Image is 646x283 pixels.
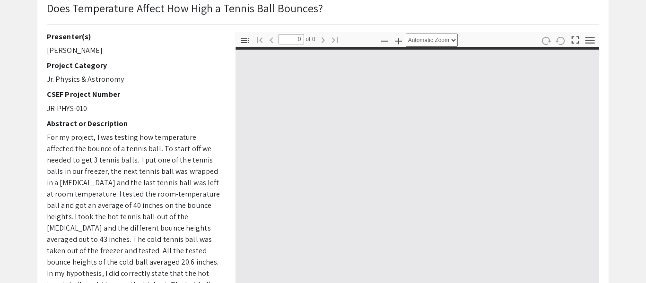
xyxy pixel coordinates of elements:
[327,33,343,46] button: Go to Last Page
[47,119,221,128] h2: Abstract or Description
[567,32,584,46] button: Switch to Presentation Mode
[47,61,221,70] h2: Project Category
[47,45,221,56] p: [PERSON_NAME]
[582,34,598,47] button: Tools
[304,34,315,44] span: of 0
[538,34,554,47] button: Rotate Clockwise
[553,34,569,47] button: Rotate Counterclockwise
[252,33,268,46] button: Go to First Page
[47,90,221,99] h2: CSEF Project Number
[279,34,304,44] input: Page
[376,34,393,47] button: Zoom Out
[406,34,458,47] select: Zoom
[47,32,221,41] h2: Presenter(s)
[237,34,253,47] button: Toggle Sidebar
[263,33,279,46] button: Previous Page
[391,34,407,47] button: Zoom In
[47,103,221,114] p: JR-PHYS-010
[47,74,221,85] p: Jr. Physics & Astronomy
[315,33,331,46] button: Next Page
